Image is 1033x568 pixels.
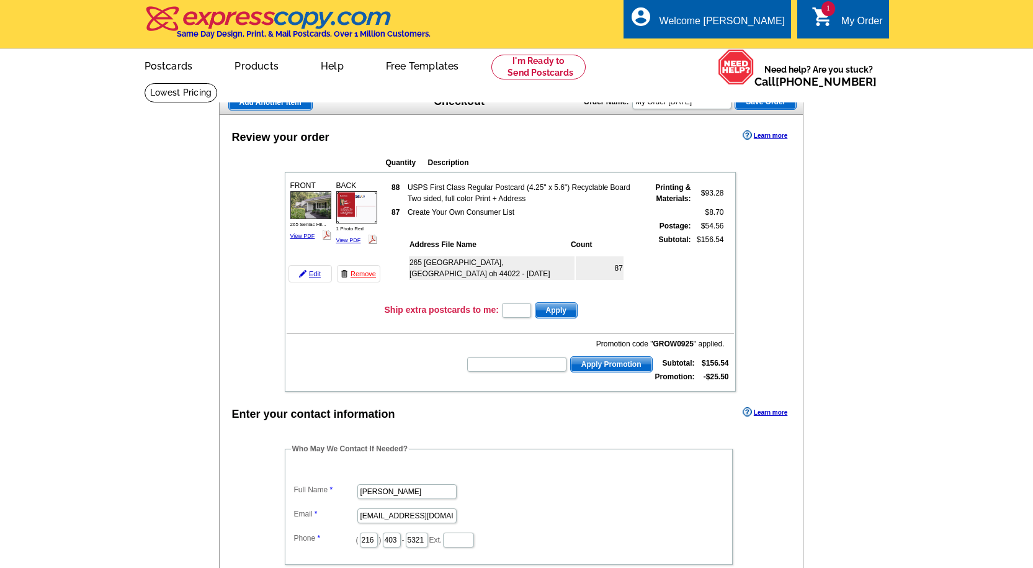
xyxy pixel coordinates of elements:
[294,533,356,544] label: Phone
[409,256,575,280] td: 265 [GEOGRAPHIC_DATA], [GEOGRAPHIC_DATA] oh 44022 - [DATE]
[718,49,754,85] img: help
[334,178,379,247] div: BACK
[743,130,787,140] a: Learn more
[290,222,326,227] span: 265 Senlac Hil...
[754,75,877,88] span: Call
[336,191,377,223] img: small-thumb.jpg
[229,95,312,110] span: Add Another Item
[655,372,695,381] strong: Promotion:
[407,206,641,219] td: Create Your Own Consumer List
[145,15,431,38] a: Same Day Design, Print, & Mail Postcards. Over 1 Million Customers.
[535,303,577,318] span: Apply
[660,222,691,230] strong: Postage:
[232,406,395,423] div: Enter your contact information
[301,50,364,79] a: Help
[655,183,691,203] strong: Printing & Materials:
[368,235,377,244] img: pdf_logo.png
[659,235,691,244] strong: Subtotal:
[407,181,641,205] td: USPS First Class Regular Postcard (4.25" x 5.6") Recyclable Board Two sided, full color Print + A...
[571,357,652,372] span: Apply Promotion
[785,279,1033,568] iframe: LiveChat chat widget
[337,265,380,282] a: Remove
[663,359,695,367] strong: Subtotal:
[427,156,655,169] th: Description
[322,230,331,240] img: pdf_logo.png
[743,407,787,417] a: Learn more
[812,6,834,28] i: shopping_cart
[754,63,883,88] span: Need help? Are you stuck?
[466,338,724,349] div: Promotion code " " applied.
[821,1,835,16] span: 1
[693,233,725,298] td: $156.54
[702,359,728,367] strong: $156.54
[290,233,315,239] a: View PDF
[299,270,306,277] img: pencil-icon.gif
[653,340,694,348] b: GROW0925
[215,50,298,79] a: Products
[704,372,729,381] strong: -$25.50
[125,50,213,79] a: Postcards
[776,75,877,88] a: [PHONE_NUMBER]
[291,443,409,454] legend: Who May We Contact If Needed?
[177,29,431,38] h4: Same Day Design, Print, & Mail Postcards. Over 1 Million Customers.
[630,6,652,28] i: account_circle
[290,191,331,219] img: small-thumb.jpg
[570,238,624,251] th: Count
[294,508,356,520] label: Email
[336,226,364,232] span: 1 Photo Red
[391,208,400,217] strong: 87
[385,304,499,315] h3: Ship extra postcards to me:
[366,50,479,79] a: Free Templates
[570,356,653,372] button: Apply Promotion
[385,156,426,169] th: Quantity
[288,265,332,282] a: Edit
[693,206,725,219] td: $8.70
[693,220,725,232] td: $54.56
[576,256,624,280] td: 87
[336,237,361,243] a: View PDF
[409,238,569,251] th: Address File Name
[535,302,578,318] button: Apply
[660,16,785,33] div: Welcome [PERSON_NAME]
[291,530,727,549] dd: ( ) - Ext.
[228,94,313,110] a: Add Another Item
[294,484,356,495] label: Full Name
[288,178,333,243] div: FRONT
[341,270,348,277] img: trashcan-icon.gif
[841,16,883,33] div: My Order
[232,129,329,146] div: Review your order
[812,14,883,29] a: 1 shopping_cart My Order
[693,181,725,205] td: $93.28
[391,183,400,192] strong: 88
